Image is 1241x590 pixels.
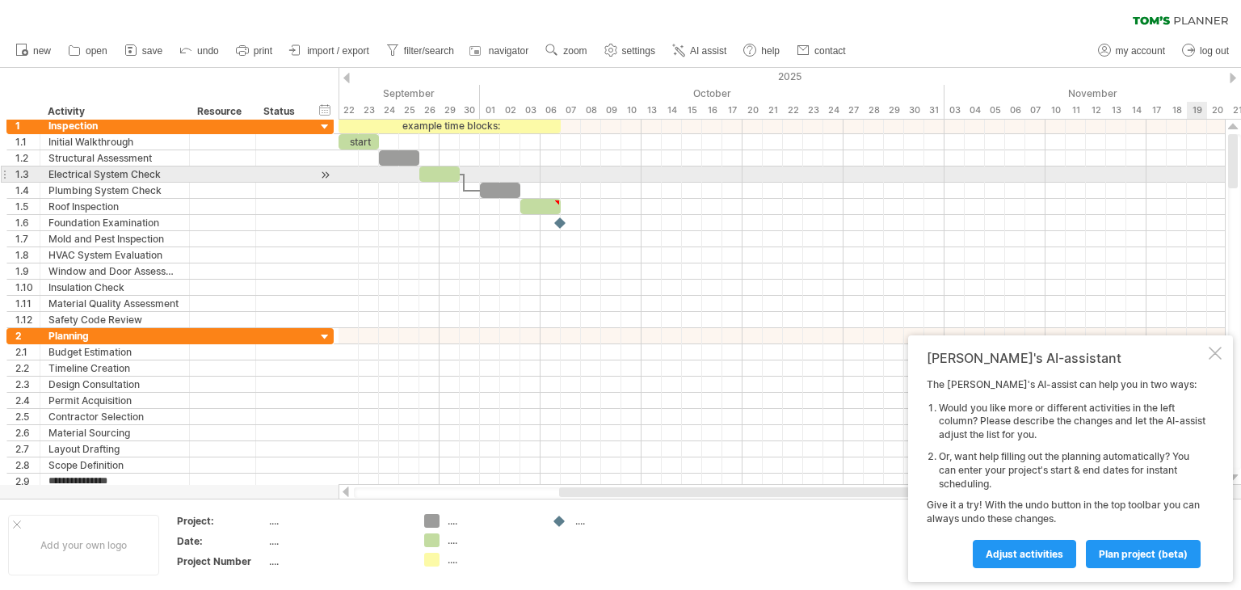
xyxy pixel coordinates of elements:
div: 1.8 [15,247,40,263]
a: undo [175,40,224,61]
div: Wednesday, 5 November 2025 [985,102,1005,119]
div: 2.3 [15,377,40,392]
div: Insulation Check [48,280,181,295]
a: Adjust activities [973,540,1076,568]
div: Timeline Creation [48,360,181,376]
div: 2.9 [15,474,40,489]
div: Add your own logo [8,515,159,575]
div: Roof Inspection [48,199,181,214]
div: .... [448,514,536,528]
div: Wednesday, 8 October 2025 [581,102,601,119]
div: Wednesday, 29 October 2025 [884,102,904,119]
div: 2.6 [15,425,40,440]
div: Thursday, 6 November 2025 [1005,102,1025,119]
div: 2.5 [15,409,40,424]
span: help [761,45,780,57]
div: .... [269,534,405,548]
div: October 2025 [480,85,944,102]
span: open [86,45,107,57]
div: Tuesday, 18 November 2025 [1167,102,1187,119]
a: import / export [285,40,374,61]
div: Wednesday, 1 October 2025 [480,102,500,119]
div: Thursday, 9 October 2025 [601,102,621,119]
div: Tuesday, 30 September 2025 [460,102,480,119]
li: Would you like more or different activities in the left column? Please describe the changes and l... [939,402,1205,442]
a: my account [1094,40,1170,61]
div: Friday, 24 October 2025 [823,102,843,119]
span: undo [197,45,219,57]
div: 1.3 [15,166,40,182]
div: Contractor Selection [48,409,181,424]
div: 1.7 [15,231,40,247]
a: navigator [467,40,533,61]
div: .... [269,554,405,568]
div: 1.4 [15,183,40,198]
div: 2.2 [15,360,40,376]
div: 1.2 [15,150,40,166]
div: Friday, 10 October 2025 [621,102,642,119]
div: Tuesday, 21 October 2025 [763,102,783,119]
div: Project Number [177,554,266,568]
div: Tuesday, 14 October 2025 [662,102,682,119]
div: Friday, 31 October 2025 [924,102,944,119]
div: Budget Estimation [48,344,181,360]
div: Design Consultation [48,377,181,392]
span: new [33,45,51,57]
span: Adjust activities [986,548,1063,560]
div: Wednesday, 19 November 2025 [1187,102,1207,119]
div: Tuesday, 7 October 2025 [561,102,581,119]
div: 1.1 [15,134,40,150]
div: 1.12 [15,312,40,327]
div: Thursday, 20 November 2025 [1207,102,1227,119]
div: 2.1 [15,344,40,360]
div: Layout Drafting [48,441,181,457]
div: 2.8 [15,457,40,473]
a: open [64,40,112,61]
div: Thursday, 23 October 2025 [803,102,823,119]
div: [PERSON_NAME]'s AI-assistant [927,350,1205,366]
div: Friday, 3 October 2025 [520,102,541,119]
span: settings [622,45,655,57]
span: AI assist [690,45,726,57]
a: print [232,40,277,61]
div: Foundation Examination [48,215,181,230]
div: Scope Definition [48,457,181,473]
div: .... [575,514,663,528]
div: 1.6 [15,215,40,230]
div: Monday, 3 November 2025 [944,102,965,119]
div: start [339,134,379,150]
div: Friday, 26 September 2025 [419,102,440,119]
span: print [254,45,272,57]
div: Tuesday, 23 September 2025 [359,102,379,119]
div: 1.10 [15,280,40,295]
span: import / export [307,45,369,57]
span: log out [1200,45,1229,57]
div: Inspection [48,118,181,133]
a: new [11,40,56,61]
div: Wednesday, 24 September 2025 [379,102,399,119]
div: Monday, 22 September 2025 [339,102,359,119]
div: Safety Code Review [48,312,181,327]
div: example time blocks: [339,118,561,133]
a: save [120,40,167,61]
div: Status [263,103,299,120]
div: Initial Walkthrough [48,134,181,150]
div: Thursday, 2 October 2025 [500,102,520,119]
div: 2 [15,328,40,343]
div: 1 [15,118,40,133]
div: Thursday, 25 September 2025 [399,102,419,119]
div: 2.4 [15,393,40,408]
span: save [142,45,162,57]
a: log out [1178,40,1234,61]
a: filter/search [382,40,459,61]
div: Electrical System Check [48,166,181,182]
div: Project: [177,514,266,528]
div: Activity [48,103,180,120]
span: filter/search [404,45,454,57]
div: 1.9 [15,263,40,279]
div: .... [448,553,536,567]
div: HVAC System Evaluation [48,247,181,263]
li: Or, want help filling out the planning automatically? You can enter your project's start & end da... [939,450,1205,491]
div: Wednesday, 12 November 2025 [1086,102,1106,119]
div: 2.7 [15,441,40,457]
